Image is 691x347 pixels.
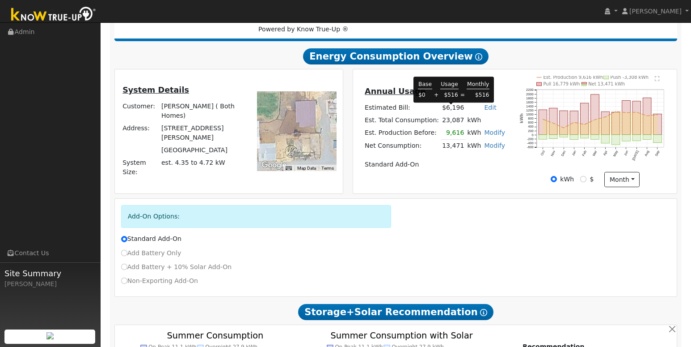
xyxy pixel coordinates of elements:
rect: onclick="" [549,135,557,139]
a: Terms (opens in new tab) [321,166,334,171]
rect: onclick="" [622,101,631,135]
rect: onclick="" [560,111,568,135]
label: Standard Add-On [121,234,181,244]
text: Sep [654,150,661,157]
circle: onclick="" [594,119,596,120]
button: Map Data [297,165,316,171]
input: Add Battery + 10% Solar Add-On [121,264,127,270]
a: Edit [484,104,496,111]
rect: onclick="" [601,135,610,143]
text: Aug [644,150,650,157]
rect: onclick="" [643,135,652,140]
circle: onclick="" [626,112,627,113]
text: 1400 [526,104,534,108]
rect: onclick="" [612,112,620,135]
rect: onclick="" [539,110,547,135]
text: Push -3,308 kWh [611,75,649,80]
text: Est. Production 9,616 kWh [543,75,603,80]
td: + [434,91,439,100]
text: 800 [528,116,534,120]
rect: onclick="" [581,135,589,138]
text: 1800 [526,96,534,100]
text: Oct [540,150,546,156]
input: Standard Add-On [121,236,127,242]
rect: onclick="" [632,135,641,141]
td: System Size: [121,157,160,179]
td: kWh [466,139,483,152]
i: Show Help [480,309,487,316]
text: Feb [581,150,588,157]
rect: onclick="" [601,112,610,135]
circle: onclick="" [542,119,544,120]
circle: onclick="" [563,127,565,129]
text: 1600 [526,100,534,104]
text: [DATE] [632,150,640,161]
div: Add-On Options: [121,205,391,228]
span: Site Summary [4,267,96,279]
rect: onclick="" [643,98,652,135]
td: Est. Total Consumption: [363,114,441,126]
span: Storage+Solar Recommendation [298,304,493,320]
td: kWh [466,114,507,126]
text: Summer Consumption with Solar [330,330,473,340]
text: Jun [623,150,629,157]
label: kWh [560,175,574,184]
img: Google [259,159,289,171]
label: Non-Exporting Add-On [121,276,198,286]
text: kWh [519,113,524,123]
circle: onclick="" [605,116,606,118]
text: Net 13,471 kWh [588,81,625,86]
td: $6,196 [441,101,466,114]
rect: onclick="" [581,103,589,135]
u: System Details [122,86,189,94]
circle: onclick="" [647,115,648,116]
circle: onclick="" [584,124,585,125]
rect: onclick="" [612,135,620,145]
rect: onclick="" [653,135,662,143]
text: Nov [550,150,556,157]
td: Customer: [121,100,160,122]
text: Dec [560,150,567,157]
rect: onclick="" [549,108,557,135]
rect: onclick="" [591,94,599,135]
text: Jan [571,150,577,157]
circle: onclick="" [636,111,637,113]
rect: onclick="" [653,114,662,135]
text: 0 [531,133,533,137]
rect: onclick="" [539,135,547,139]
img: retrieve [46,332,54,339]
circle: onclick="" [657,114,658,116]
rect: onclick="" [632,101,641,135]
text: Apr [603,150,608,156]
td: Usage [440,80,458,89]
input: kWh [551,176,557,182]
text: -600 [527,145,534,149]
label: Add Battery + 10% Solar Add-On [121,262,232,272]
label: $ [590,175,594,184]
td: Monthly [467,80,489,89]
rect: onclick="" [591,135,599,139]
text: Summer Consumption [167,330,264,340]
rect: onclick="" [570,111,578,135]
td: 13,471 [441,139,466,152]
text: Mar [592,150,598,157]
td: Est. Production Before: [363,126,441,139]
a: Modify [484,129,505,136]
text: 1000 [526,112,534,116]
td: Address: [121,122,160,144]
td: $516 [467,91,489,100]
circle: onclick="" [615,111,616,112]
td: = [460,91,465,100]
text:  [655,76,660,81]
td: $0 [418,91,432,100]
i: Show Help [475,53,482,60]
u: Annual Usage [365,87,426,96]
td: $516 [440,91,458,100]
text: 600 [528,120,534,124]
rect: onclick="" [570,135,578,140]
td: [GEOGRAPHIC_DATA] [160,144,243,157]
rect: onclick="" [622,135,631,141]
rect: onclick="" [560,135,568,137]
circle: onclick="" [552,123,554,124]
span: est. 4.35 to 4.72 kW [161,159,225,166]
